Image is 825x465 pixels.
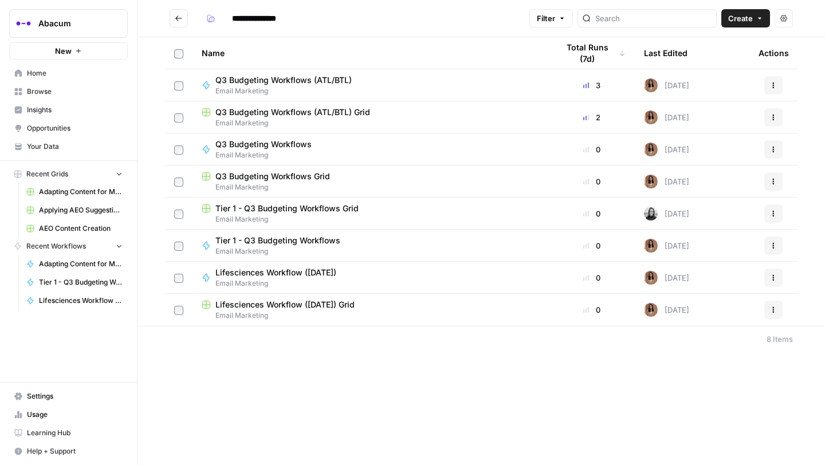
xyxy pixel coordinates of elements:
span: Opportunities [27,123,123,133]
div: [DATE] [644,207,689,220]
span: Email Marketing [215,86,361,96]
div: [DATE] [644,303,689,317]
span: Lifesciences Workflow ([DATE]) [39,295,123,306]
span: Adapting Content for Microdemos Pages [39,259,123,269]
span: Insights [27,105,123,115]
button: Help + Support [9,442,128,460]
a: Insights [9,101,128,119]
span: Email Marketing [215,150,321,160]
span: Email Marketing [202,182,540,192]
span: Lifesciences Workflow ([DATE]) Grid [215,299,355,310]
span: AEO Content Creation [39,223,123,234]
img: jqqluxs4pyouhdpojww11bswqfcs [644,271,658,285]
button: Filter [529,9,573,27]
div: Total Runs (7d) [558,37,626,69]
div: [DATE] [644,271,689,285]
img: jqqluxs4pyouhdpojww11bswqfcs [644,143,658,156]
span: Q3 Budgeting Workflows (ATL/BTL) Grid [215,107,370,118]
span: Email Marketing [215,246,349,257]
a: Tier 1 - Q3 Budgeting Workflows GridEmail Marketing [202,203,540,224]
div: 2 [558,112,626,123]
span: Tier 1 - Q3 Budgeting Workflows [215,235,340,246]
a: Browse [9,82,128,101]
div: [DATE] [644,78,689,92]
span: Help + Support [27,446,123,456]
div: [DATE] [644,239,689,253]
a: Lifesciences Workflow ([DATE]) [21,291,128,310]
div: 0 [558,240,626,251]
span: Tier 1 - Q3 Budgeting Workflows [39,277,123,287]
div: 0 [558,208,626,219]
a: Lifesciences Workflow ([DATE]) GridEmail Marketing [202,299,540,321]
div: 0 [558,272,626,283]
div: Actions [759,37,789,69]
a: Usage [9,405,128,424]
a: Home [9,64,128,82]
span: Q3 Budgeting Workflows [215,139,312,150]
img: jqqluxs4pyouhdpojww11bswqfcs [644,175,658,188]
span: Tier 1 - Q3 Budgeting Workflows Grid [215,203,359,214]
button: Go back [170,9,188,27]
a: Settings [9,387,128,405]
img: jqqluxs4pyouhdpojww11bswqfcs [644,111,658,124]
a: Tier 1 - Q3 Budgeting Workflows [21,273,128,291]
a: Applying AEO Suggestions [21,201,128,219]
img: qk1mk5eqyaozyx7vjercduf8jcjw [644,207,658,220]
img: Abacum Logo [13,13,34,34]
a: Adapting Content for Microdemos Pages [21,255,128,273]
div: 0 [558,176,626,187]
span: Adapting Content for Microdemos Pages Grid [39,187,123,197]
a: Learning Hub [9,424,128,442]
span: Email Marketing [215,278,345,289]
span: Home [27,68,123,78]
span: Q3 Budgeting Workflows Grid [215,171,330,182]
a: Lifesciences Workflow ([DATE])Email Marketing [202,267,540,289]
span: Recent Grids [26,169,68,179]
span: Filter [537,13,555,24]
div: [DATE] [644,175,689,188]
div: Name [202,37,540,69]
button: Create [721,9,770,27]
input: Search [595,13,712,24]
button: New [9,42,128,60]
div: 8 Items [767,333,793,345]
a: Tier 1 - Q3 Budgeting WorkflowsEmail Marketing [202,235,540,257]
span: Learning Hub [27,428,123,438]
div: 0 [558,144,626,155]
span: Applying AEO Suggestions [39,205,123,215]
a: Your Data [9,137,128,156]
img: jqqluxs4pyouhdpojww11bswqfcs [644,239,658,253]
img: jqqluxs4pyouhdpojww11bswqfcs [644,78,658,92]
a: Q3 Budgeting Workflows (ATL/BTL) GridEmail Marketing [202,107,540,128]
div: [DATE] [644,143,689,156]
a: Q3 Budgeting WorkflowsEmail Marketing [202,139,540,160]
div: 3 [558,80,626,91]
button: Workspace: Abacum [9,9,128,38]
a: AEO Content Creation [21,219,128,238]
img: jqqluxs4pyouhdpojww11bswqfcs [644,303,658,317]
span: Email Marketing [202,214,540,224]
span: Q3 Budgeting Workflows (ATL/BTL) [215,74,352,86]
span: Email Marketing [202,310,540,321]
span: Your Data [27,141,123,152]
a: Opportunities [9,119,128,137]
span: Browse [27,86,123,97]
span: Recent Workflows [26,241,86,251]
div: [DATE] [644,111,689,124]
span: Usage [27,409,123,420]
button: Recent Grids [9,165,128,183]
div: Last Edited [644,37,687,69]
span: Abacum [38,18,108,29]
a: Q3 Budgeting Workflows GridEmail Marketing [202,171,540,192]
span: Settings [27,391,123,401]
span: New [55,45,72,57]
div: 0 [558,304,626,316]
a: Q3 Budgeting Workflows (ATL/BTL)Email Marketing [202,74,540,96]
a: Adapting Content for Microdemos Pages Grid [21,183,128,201]
span: Create [728,13,753,24]
span: Email Marketing [202,118,540,128]
button: Recent Workflows [9,238,128,255]
span: Lifesciences Workflow ([DATE]) [215,267,336,278]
